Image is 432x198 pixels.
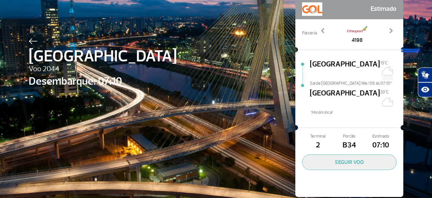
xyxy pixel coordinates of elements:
span: B34 [333,140,365,151]
span: Sai de [GEOGRAPHIC_DATA] We/08 às 07:10* [310,80,403,85]
span: 15°C [380,60,388,66]
button: Abrir tradutor de língua de sinais. [418,67,432,82]
span: Desembarque: 07:10 [29,73,177,89]
span: Parceria: [302,30,317,36]
span: Voo 2044 [29,63,177,75]
button: SEGUIR VOO [302,154,397,170]
span: *Horáro local [310,109,403,116]
span: 2 [302,140,333,151]
img: Céu limpo [380,95,394,109]
span: 07:10 [365,140,397,151]
span: [GEOGRAPHIC_DATA] [310,59,380,80]
span: [GEOGRAPHIC_DATA] [310,88,380,109]
span: Estimado [365,133,397,140]
div: Plugin de acessibilidade da Hand Talk. [418,67,432,97]
span: Portão [333,133,365,140]
img: Chuvoso [380,66,394,80]
span: [GEOGRAPHIC_DATA] [29,44,177,68]
span: 20°C [380,89,389,95]
span: 4198 [347,36,367,44]
span: Terminal [302,133,333,140]
button: Abrir recursos assistivos. [418,82,432,97]
span: Estimado [371,2,397,16]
